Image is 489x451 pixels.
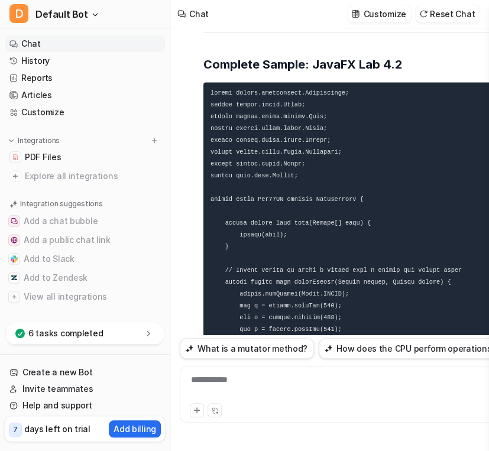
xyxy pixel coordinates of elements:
img: PDF Files [12,154,19,161]
a: Invite teammates [5,381,165,397]
button: Add to SlackAdd to Slack [5,249,165,268]
a: History [5,53,165,69]
button: View all integrationsView all integrations [5,287,165,306]
p: Customize [363,8,406,20]
span: D [9,4,28,23]
a: Help and support [5,397,165,414]
p: 6 tasks completed [28,327,103,339]
img: Add a public chat link [11,236,18,244]
button: What is a mutator method? [180,338,314,359]
img: Add a chat bubble [11,218,18,225]
span: Default Bot [35,6,88,22]
a: Articles [5,87,165,103]
button: Add billing [109,420,161,437]
button: Add a public chat linkAdd a public chat link [5,231,165,249]
img: Add to Slack [11,255,18,262]
img: expand menu [7,137,15,145]
p: days left on trial [24,423,90,435]
img: explore all integrations [9,170,21,182]
a: Reports [5,70,165,86]
button: Add to ZendeskAdd to Zendesk [5,268,165,287]
button: Reset Chat [416,5,480,22]
a: PDF FilesPDF Files [5,149,165,166]
img: menu_add.svg [150,137,158,145]
a: Customize [5,104,165,121]
img: customize [351,9,360,18]
a: Explore all integrations [5,168,165,184]
button: Customize [348,5,410,22]
p: Integrations [18,136,60,145]
span: PDF Files [25,151,61,163]
button: Add a chat bubbleAdd a chat bubble [5,212,165,231]
a: Chat [5,35,165,52]
span: Explore all integrations [25,167,160,186]
div: Chat [189,8,209,20]
a: Create a new Bot [5,364,165,381]
p: Add billing [114,423,156,435]
p: Integration suggestions [20,199,102,209]
img: reset [419,9,428,18]
p: 7 [13,424,18,435]
button: Integrations [5,135,63,147]
img: View all integrations [11,293,18,300]
img: Add to Zendesk [11,274,18,281]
